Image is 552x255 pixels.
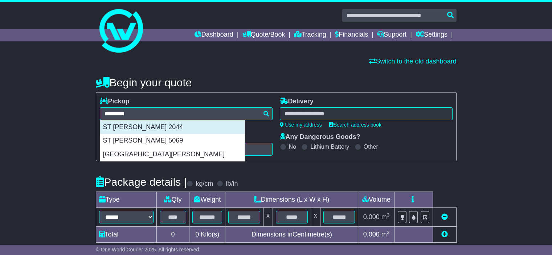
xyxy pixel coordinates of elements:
[189,227,225,243] td: Kilo(s)
[441,231,448,238] a: Add new item
[96,77,457,89] h4: Begin your quote
[381,231,390,238] span: m
[100,134,245,148] div: ST [PERSON_NAME] 5069
[100,148,245,161] div: [GEOGRAPHIC_DATA][PERSON_NAME]
[96,176,187,188] h4: Package details |
[156,227,189,243] td: 0
[189,192,225,208] td: Weight
[280,122,322,128] a: Use my address
[96,247,201,252] span: © One World Courier 2025. All rights reserved.
[100,98,130,106] label: Pickup
[195,29,233,41] a: Dashboard
[226,180,238,188] label: lb/in
[335,29,368,41] a: Financials
[363,231,380,238] span: 0.000
[96,227,156,243] td: Total
[242,29,285,41] a: Quote/Book
[100,107,273,120] typeahead: Please provide city
[280,98,314,106] label: Delivery
[263,208,273,227] td: x
[310,143,349,150] label: Lithium Battery
[195,231,199,238] span: 0
[225,227,358,243] td: Dimensions in Centimetre(s)
[416,29,447,41] a: Settings
[441,213,448,221] a: Remove this item
[381,213,390,221] span: m
[364,143,378,150] label: Other
[363,213,380,221] span: 0.000
[358,192,394,208] td: Volume
[387,230,390,235] sup: 3
[294,29,326,41] a: Tracking
[377,29,406,41] a: Support
[369,58,456,65] a: Switch to the old dashboard
[289,143,296,150] label: No
[311,208,320,227] td: x
[156,192,189,208] td: Qty
[96,192,156,208] td: Type
[225,192,358,208] td: Dimensions (L x W x H)
[100,120,245,134] div: ST [PERSON_NAME] 2044
[387,212,390,218] sup: 3
[196,180,213,188] label: kg/cm
[329,122,381,128] a: Search address book
[280,133,360,141] label: Any Dangerous Goods?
